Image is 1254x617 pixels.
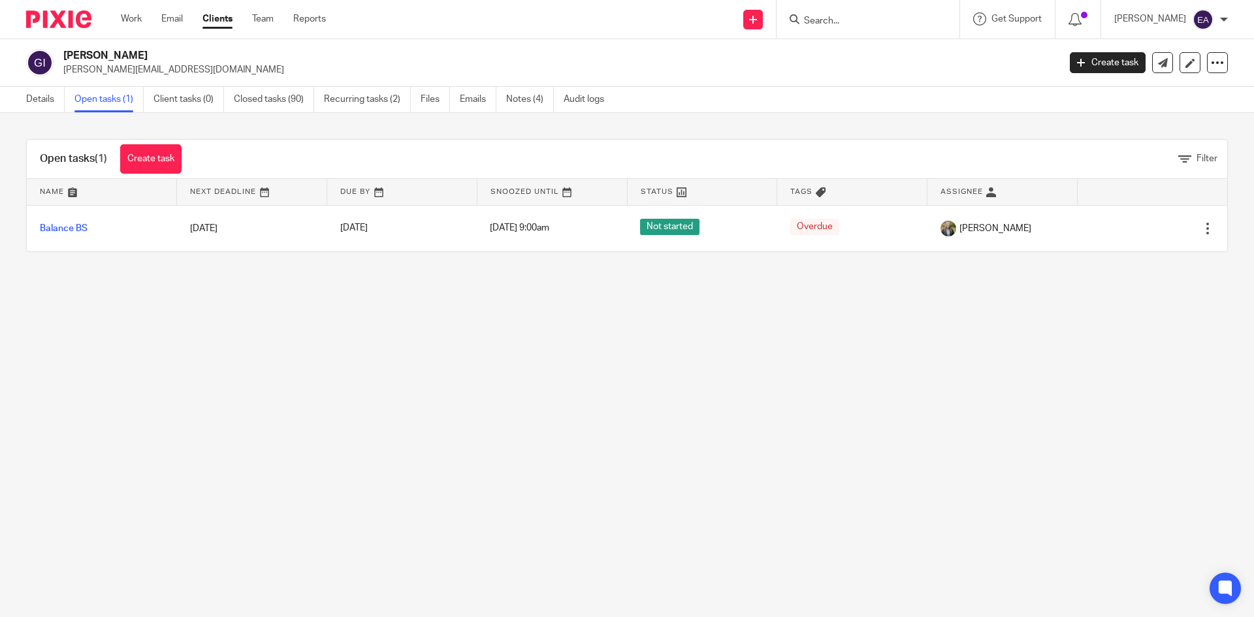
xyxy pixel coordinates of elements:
td: [DATE] [177,205,327,251]
span: [DATE] 9:00am [490,224,549,233]
a: Audit logs [564,87,614,112]
a: Clients [202,12,233,25]
a: Balance BS [40,224,88,233]
a: Emails [460,87,496,112]
a: Create task [1070,52,1146,73]
span: Tags [790,188,812,195]
a: Team [252,12,274,25]
img: Pixie [26,10,91,28]
h2: [PERSON_NAME] [63,49,853,63]
a: Work [121,12,142,25]
a: Recurring tasks (2) [324,87,411,112]
p: [PERSON_NAME][EMAIL_ADDRESS][DOMAIN_NAME] [63,63,1050,76]
span: (1) [95,153,107,164]
span: [DATE] [340,224,368,233]
a: Create task [120,144,182,174]
span: Status [641,188,673,195]
a: Client tasks (0) [153,87,224,112]
a: Reports [293,12,326,25]
span: Not started [640,219,699,235]
h1: Open tasks [40,152,107,166]
a: Files [421,87,450,112]
span: [PERSON_NAME] [959,222,1031,235]
a: Email [161,12,183,25]
a: Open tasks (1) [74,87,144,112]
span: Overdue [790,219,839,235]
a: Details [26,87,65,112]
img: svg%3E [26,49,54,76]
img: svg%3E [1193,9,1214,30]
p: [PERSON_NAME] [1114,12,1186,25]
span: Snoozed Until [490,188,559,195]
a: Closed tasks (90) [234,87,314,112]
span: Filter [1197,154,1217,163]
input: Search [803,16,920,27]
a: Notes (4) [506,87,554,112]
span: Get Support [991,14,1042,24]
img: image.jpg [940,221,956,236]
